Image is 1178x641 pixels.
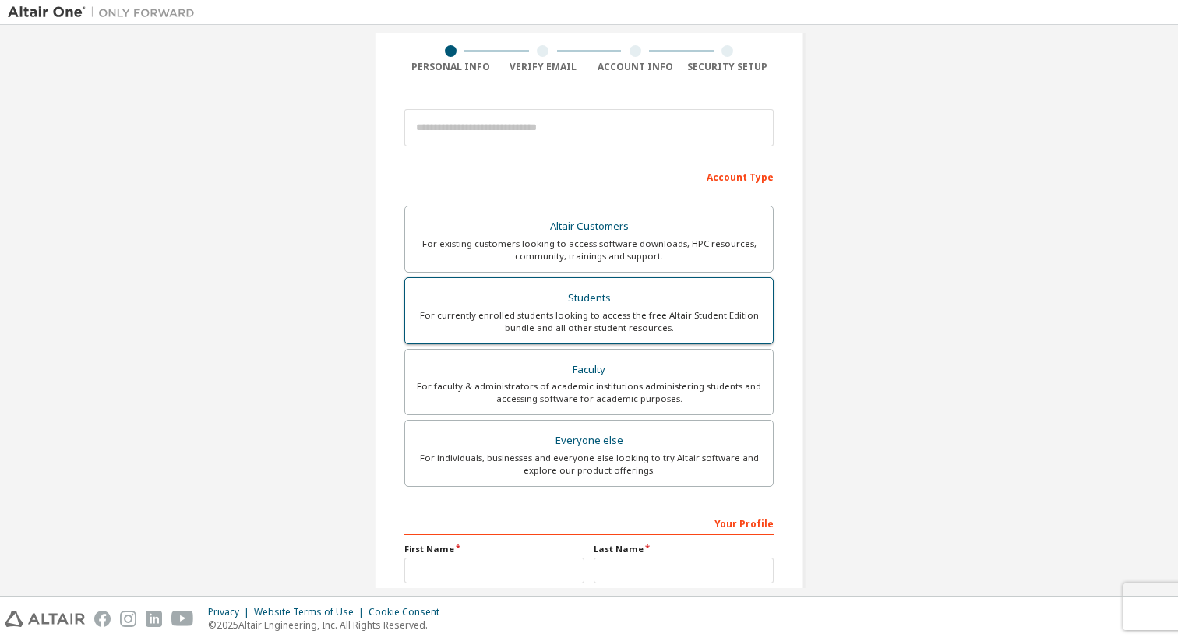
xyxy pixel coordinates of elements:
[414,430,764,452] div: Everyone else
[171,611,194,627] img: youtube.svg
[589,61,682,73] div: Account Info
[208,618,449,632] p: © 2025 Altair Engineering, Inc. All Rights Reserved.
[8,5,203,20] img: Altair One
[414,287,764,309] div: Students
[146,611,162,627] img: linkedin.svg
[404,543,584,555] label: First Name
[414,452,764,477] div: For individuals, businesses and everyone else looking to try Altair software and explore our prod...
[404,164,774,188] div: Account Type
[497,61,590,73] div: Verify Email
[369,606,449,618] div: Cookie Consent
[404,510,774,535] div: Your Profile
[404,61,497,73] div: Personal Info
[594,543,774,555] label: Last Name
[94,611,111,627] img: facebook.svg
[414,380,764,405] div: For faculty & administrators of academic institutions administering students and accessing softwa...
[682,61,774,73] div: Security Setup
[5,611,85,627] img: altair_logo.svg
[254,606,369,618] div: Website Terms of Use
[120,611,136,627] img: instagram.svg
[414,309,764,334] div: For currently enrolled students looking to access the free Altair Student Edition bundle and all ...
[414,216,764,238] div: Altair Customers
[414,238,764,262] div: For existing customers looking to access software downloads, HPC resources, community, trainings ...
[414,359,764,381] div: Faculty
[208,606,254,618] div: Privacy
